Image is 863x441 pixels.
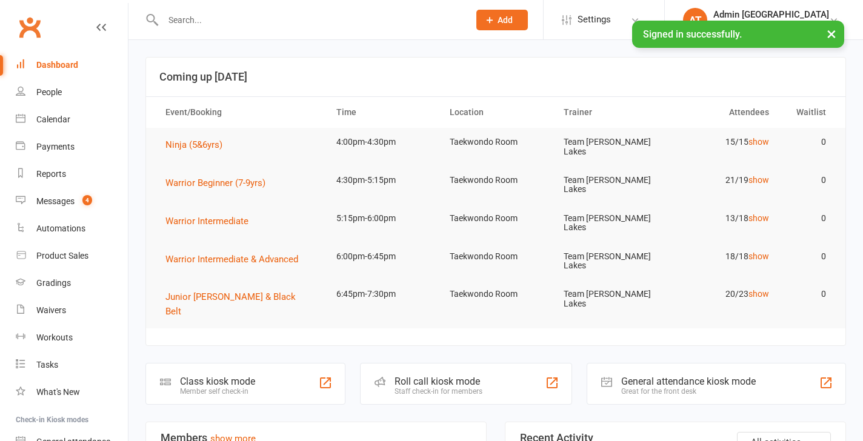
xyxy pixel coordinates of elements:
span: Warrior Intermediate [165,216,248,227]
span: Warrior Beginner (7-9yrs) [165,177,265,188]
div: Tasks [36,360,58,370]
a: show [748,175,769,185]
div: General attendance kiosk mode [621,376,756,387]
td: 13/18 [666,204,780,233]
a: show [748,213,769,223]
button: Ninja (5&6yrs) [165,138,231,152]
div: Great for the front desk [621,387,756,396]
td: 18/18 [666,242,780,271]
div: Roll call kiosk mode [395,376,482,387]
td: 21/19 [666,166,780,194]
td: 15/15 [666,128,780,156]
td: 6:45pm-7:30pm [325,280,439,308]
td: 4:00pm-4:30pm [325,128,439,156]
td: 5:15pm-6:00pm [325,204,439,233]
td: 0 [780,166,837,194]
a: Calendar [16,106,128,133]
div: People [36,87,62,97]
div: Gradings [36,278,71,288]
a: show [748,251,769,261]
td: Team [PERSON_NAME] Lakes [553,280,667,318]
td: 20/23 [666,280,780,308]
td: Taekwondo Room [439,166,553,194]
div: Admin [GEOGRAPHIC_DATA] [713,9,829,20]
a: Dashboard [16,51,128,79]
a: Messages 4 [16,188,128,215]
button: Junior [PERSON_NAME] & Black Belt [165,290,315,319]
a: show [748,289,769,299]
div: Team [PERSON_NAME] Lakes [713,20,829,31]
th: Event/Booking [155,97,325,128]
th: Time [325,97,439,128]
h3: Coming up [DATE] [159,71,832,83]
th: Waitlist [780,97,837,128]
a: Gradings [16,270,128,297]
button: Warrior Intermediate [165,214,257,228]
button: × [821,21,842,47]
a: Clubworx [15,12,45,42]
div: Payments [36,142,75,151]
td: Team [PERSON_NAME] Lakes [553,242,667,280]
a: show [748,137,769,147]
span: Settings [578,6,611,33]
th: Trainer [553,97,667,128]
button: Add [476,10,528,30]
td: 6:00pm-6:45pm [325,242,439,271]
td: Taekwondo Room [439,242,553,271]
td: Taekwondo Room [439,204,553,233]
div: What's New [36,387,80,397]
div: Waivers [36,305,66,315]
div: Member self check-in [180,387,255,396]
div: AT [683,8,707,32]
td: Taekwondo Room [439,280,553,308]
button: Warrior Intermediate & Advanced [165,252,307,267]
div: Calendar [36,114,70,124]
input: Search... [159,12,461,28]
div: Staff check-in for members [395,387,482,396]
div: Dashboard [36,60,78,70]
td: 0 [780,128,837,156]
a: Workouts [16,324,128,351]
div: Product Sales [36,251,88,260]
a: Product Sales [16,242,128,270]
span: Signed in successfully. [643,28,742,40]
div: Class kiosk mode [180,376,255,387]
a: Payments [16,133,128,161]
a: Tasks [16,351,128,379]
span: 4 [82,195,92,205]
th: Attendees [666,97,780,128]
div: Messages [36,196,75,206]
td: Team [PERSON_NAME] Lakes [553,128,667,166]
th: Location [439,97,553,128]
a: What's New [16,379,128,406]
div: Automations [36,224,85,233]
span: Warrior Intermediate & Advanced [165,254,298,265]
a: Automations [16,215,128,242]
div: Reports [36,169,66,179]
span: Add [498,15,513,25]
span: Junior [PERSON_NAME] & Black Belt [165,291,296,317]
td: Taekwondo Room [439,128,553,156]
td: 0 [780,242,837,271]
td: Team [PERSON_NAME] Lakes [553,166,667,204]
div: Workouts [36,333,73,342]
a: People [16,79,128,106]
span: Ninja (5&6yrs) [165,139,222,150]
a: Waivers [16,297,128,324]
td: 0 [780,204,837,233]
td: 4:30pm-5:15pm [325,166,439,194]
td: 0 [780,280,837,308]
button: Warrior Beginner (7-9yrs) [165,176,274,190]
a: Reports [16,161,128,188]
td: Team [PERSON_NAME] Lakes [553,204,667,242]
